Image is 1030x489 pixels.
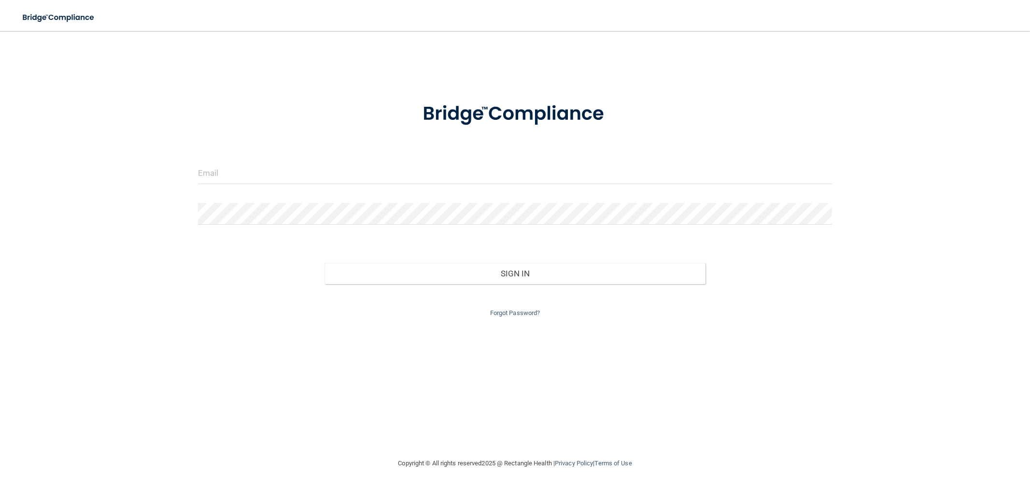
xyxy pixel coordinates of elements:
[403,89,628,139] img: bridge_compliance_login_screen.278c3ca4.svg
[198,162,832,184] input: Email
[339,448,691,479] div: Copyright © All rights reserved 2025 @ Rectangle Health | |
[325,263,705,284] button: Sign In
[14,8,103,28] img: bridge_compliance_login_screen.278c3ca4.svg
[555,460,593,467] a: Privacy Policy
[594,460,632,467] a: Terms of Use
[490,309,540,316] a: Forgot Password?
